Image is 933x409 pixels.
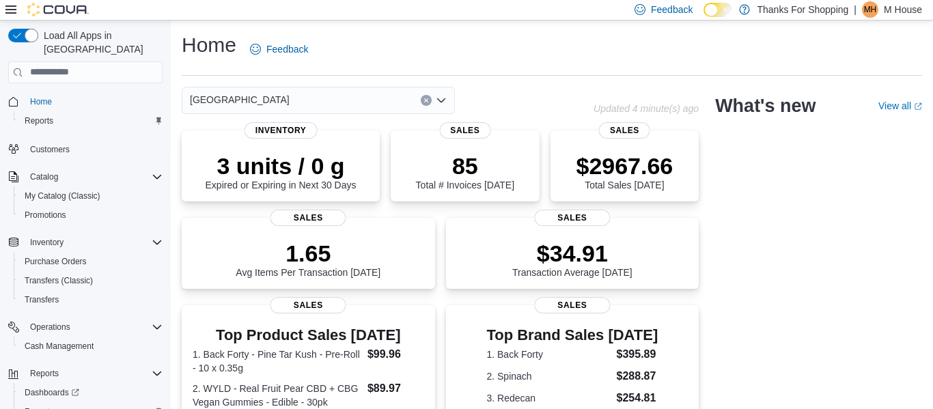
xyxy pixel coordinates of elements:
[14,186,168,206] button: My Catalog (Classic)
[576,152,673,191] div: Total Sales [DATE]
[19,207,72,223] a: Promotions
[486,327,658,343] h3: Top Brand Sales [DATE]
[14,111,168,130] button: Reports
[30,171,58,182] span: Catalog
[14,337,168,356] button: Cash Management
[25,94,57,110] a: Home
[25,93,163,110] span: Home
[436,95,447,106] button: Open list of options
[25,319,163,335] span: Operations
[30,322,70,333] span: Operations
[25,115,53,126] span: Reports
[25,294,59,305] span: Transfers
[486,391,611,405] dt: 3. Redecan
[421,95,432,106] button: Clear input
[3,139,168,158] button: Customers
[236,240,380,278] div: Avg Items Per Transaction [DATE]
[25,365,64,382] button: Reports
[651,3,693,16] span: Feedback
[30,368,59,379] span: Reports
[236,240,380,267] p: 1.65
[25,191,100,201] span: My Catalog (Classic)
[14,252,168,271] button: Purchase Orders
[439,122,490,139] span: Sales
[19,207,163,223] span: Promotions
[193,327,424,343] h3: Top Product Sales [DATE]
[14,206,168,225] button: Promotions
[864,1,877,18] span: MH
[534,210,610,226] span: Sales
[854,1,857,18] p: |
[38,29,163,56] span: Load All Apps in [GEOGRAPHIC_DATA]
[884,1,922,18] p: M House
[367,346,424,363] dd: $99.96
[617,390,658,406] dd: $254.81
[704,3,732,17] input: Dark Mode
[25,387,79,398] span: Dashboards
[19,338,163,354] span: Cash Management
[416,152,514,180] p: 85
[193,382,362,409] dt: 2. WYLD - Real Fruit Pear CBD + CBG Vegan Gummies - Edible - 30pk
[19,292,64,308] a: Transfers
[512,240,632,278] div: Transaction Average [DATE]
[14,383,168,402] a: Dashboards
[878,100,922,111] a: View allExternal link
[25,140,163,157] span: Customers
[3,364,168,383] button: Reports
[416,152,514,191] div: Total # Invoices [DATE]
[914,102,922,111] svg: External link
[19,188,106,204] a: My Catalog (Classic)
[266,42,308,56] span: Feedback
[25,169,64,185] button: Catalog
[19,113,163,129] span: Reports
[19,113,59,129] a: Reports
[704,17,704,18] span: Dark Mode
[25,275,93,286] span: Transfers (Classic)
[245,36,314,63] a: Feedback
[3,91,168,111] button: Home
[30,96,52,107] span: Home
[30,237,64,248] span: Inventory
[3,233,168,252] button: Inventory
[190,91,290,108] span: [GEOGRAPHIC_DATA]
[270,297,346,313] span: Sales
[19,188,163,204] span: My Catalog (Classic)
[19,253,163,270] span: Purchase Orders
[193,348,362,375] dt: 1. Back Forty - Pine Tar Kush - Pre-Roll - 10 x 0.35g
[3,318,168,337] button: Operations
[27,3,89,16] img: Cova
[25,141,75,158] a: Customers
[534,297,610,313] span: Sales
[486,369,611,383] dt: 2. Spinach
[715,95,816,117] h2: What's new
[19,384,85,401] a: Dashboards
[30,144,70,155] span: Customers
[25,365,163,382] span: Reports
[19,272,98,289] a: Transfers (Classic)
[25,169,163,185] span: Catalog
[617,346,658,363] dd: $395.89
[25,234,163,251] span: Inventory
[19,253,92,270] a: Purchase Orders
[206,152,357,191] div: Expired or Expiring in Next 30 Days
[25,256,87,267] span: Purchase Orders
[25,341,94,352] span: Cash Management
[512,240,632,267] p: $34.91
[245,122,318,139] span: Inventory
[862,1,878,18] div: M House
[19,384,163,401] span: Dashboards
[594,103,699,114] p: Updated 4 minute(s) ago
[19,338,99,354] a: Cash Management
[25,234,69,251] button: Inventory
[14,290,168,309] button: Transfers
[25,319,76,335] button: Operations
[486,348,611,361] dt: 1. Back Forty
[3,167,168,186] button: Catalog
[270,210,346,226] span: Sales
[14,271,168,290] button: Transfers (Classic)
[576,152,673,180] p: $2967.66
[19,292,163,308] span: Transfers
[367,380,424,397] dd: $89.97
[19,272,163,289] span: Transfers (Classic)
[182,31,236,59] h1: Home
